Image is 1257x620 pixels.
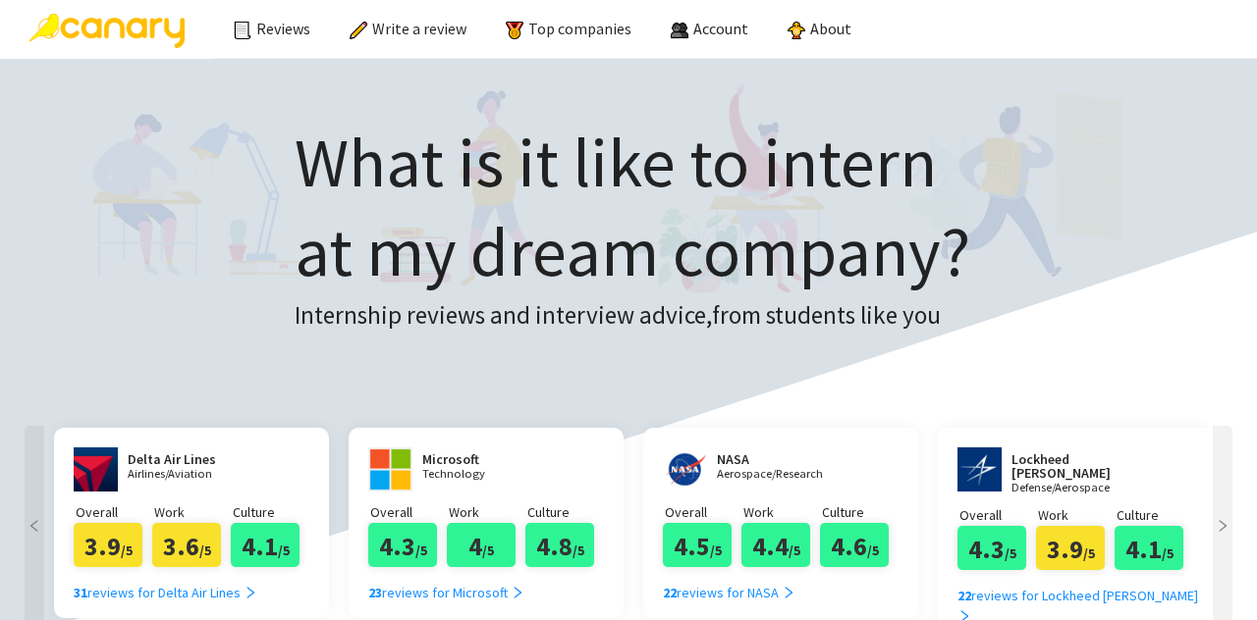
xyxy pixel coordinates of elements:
p: Overall [76,501,152,523]
b: 22 [663,584,677,601]
b: 23 [368,584,382,601]
div: 4.1 [1115,526,1183,570]
p: Work [154,501,231,523]
p: Work [743,501,820,523]
b: 22 [957,587,971,604]
span: /5 [482,542,494,559]
div: 4.3 [368,523,437,567]
span: Account [693,19,748,38]
div: reviews for NASA [663,582,795,603]
a: About [788,19,851,38]
span: /5 [1083,544,1095,562]
a: 31reviews for Delta Air Lines right [74,567,257,603]
img: www.microsoft.com [368,447,412,491]
a: 22reviews for NASA right [663,567,795,603]
img: Canary Logo [29,14,185,48]
span: /5 [278,542,290,559]
a: Write a review [350,19,466,38]
span: right [511,586,524,599]
span: /5 [1005,544,1016,562]
a: 23reviews for Microsoft right [368,567,524,603]
p: Overall [959,504,1036,526]
b: 31 [74,584,87,601]
p: Culture [527,501,604,523]
div: reviews for Microsoft [368,582,524,603]
p: Aerospace/Research [717,468,835,481]
h1: What is it like to intern [295,118,970,296]
span: /5 [121,542,133,559]
div: 3.6 [152,523,221,567]
span: at my dream company? [295,208,970,294]
div: 3.9 [1036,526,1105,570]
div: reviews for Delta Air Lines [74,582,257,603]
span: /5 [415,542,427,559]
p: Culture [233,501,309,523]
p: Culture [1117,504,1193,526]
h2: NASA [717,452,835,466]
span: /5 [199,542,211,559]
span: /5 [573,542,584,559]
div: 4.8 [525,523,594,567]
span: /5 [867,542,879,559]
div: 3.9 [74,523,142,567]
p: Defense/Aerospace [1011,482,1159,494]
p: Culture [822,501,899,523]
img: people.png [671,22,688,39]
div: 4 [447,523,516,567]
img: www.lockheedmartin.com [957,447,1002,491]
h2: Delta Air Lines [128,452,246,466]
p: Technology [422,468,540,481]
h2: Lockheed [PERSON_NAME] [1011,452,1159,480]
h3: Internship reviews and interview advice, from students like you [295,296,970,336]
p: Work [449,501,525,523]
div: 4.6 [820,523,889,567]
span: right [1213,519,1232,533]
span: /5 [710,542,722,559]
p: Overall [665,501,741,523]
span: /5 [1162,544,1174,562]
a: Top companies [506,19,631,38]
h2: Microsoft [422,452,540,466]
a: Reviews [234,19,310,38]
div: 4.5 [663,523,732,567]
div: 4.1 [231,523,300,567]
span: left [25,519,44,533]
span: /5 [789,542,800,559]
p: Work [1038,504,1115,526]
p: Overall [370,501,447,523]
span: right [244,586,257,599]
div: 4.4 [741,523,810,567]
span: right [782,586,795,599]
div: 4.3 [957,526,1026,570]
p: Airlines/Aviation [128,468,246,481]
img: nasa.gov [663,447,707,491]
